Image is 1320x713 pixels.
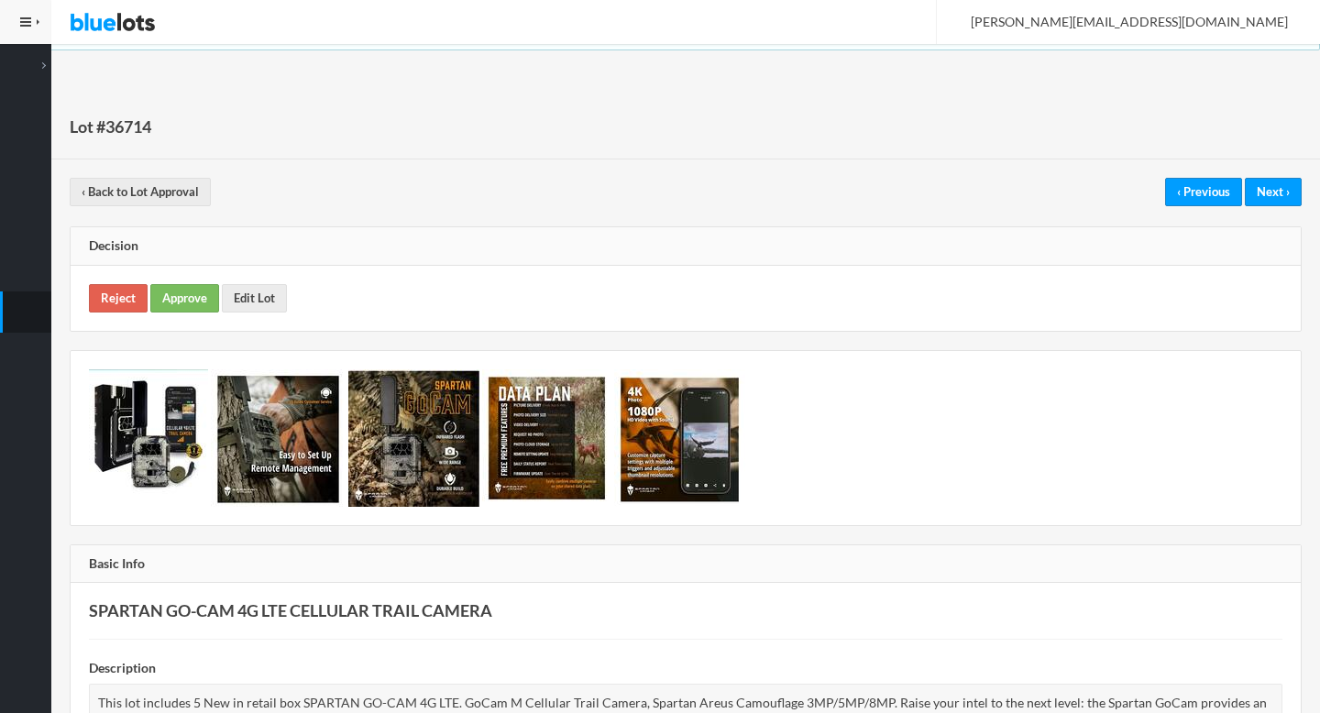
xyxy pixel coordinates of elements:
a: Edit Lot [222,284,287,313]
a: ‹ Back to Lot Approval [70,178,211,206]
img: d14b273f-cae8-4be9-a8b5-acb4925e737a-1756041496.jpg [211,369,346,507]
span: [PERSON_NAME][EMAIL_ADDRESS][DOMAIN_NAME] [951,14,1288,29]
img: fe362812-ccda-445d-bf88-f08ca4b43e8b-1756041497.jpg [614,369,745,507]
h1: Lot #36714 [70,113,151,140]
a: Approve [150,284,219,313]
a: Next › [1245,178,1302,206]
label: Description [89,658,156,679]
img: b2cd969a-c8a2-4b31-a8be-76e7211c439b-1756041497.jpg [482,369,611,507]
div: Basic Info [71,545,1301,584]
h3: SPARTAN GO-CAM 4G LTE CELLULAR TRAIL CAMERA [89,601,1282,620]
a: Reject [89,284,148,313]
div: Decision [71,227,1301,266]
a: ‹ Previous [1165,178,1242,206]
img: 59bb427b-f4e4-468c-a6f0-e8c6e7bc3e05-1756041497.jpg [348,369,479,507]
img: d992bb81-cc01-4a4b-9057-d5edf9cacddd-1756041496.jpg [89,369,208,507]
